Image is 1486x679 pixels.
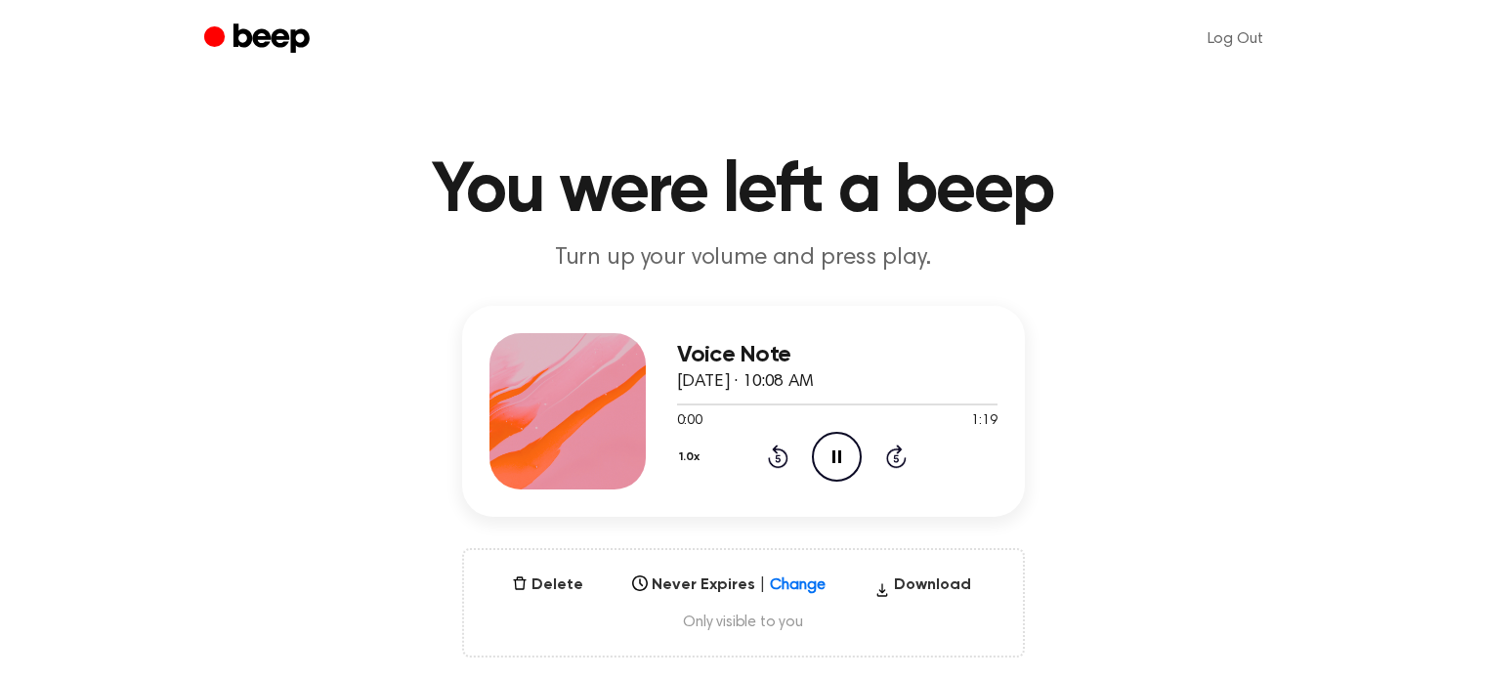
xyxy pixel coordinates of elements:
[677,441,707,474] button: 1.0x
[368,242,1119,275] p: Turn up your volume and press play.
[971,411,997,432] span: 1:19
[504,573,591,597] button: Delete
[1188,16,1283,63] a: Log Out
[677,373,814,391] span: [DATE] · 10:08 AM
[243,156,1244,227] h1: You were left a beep
[677,342,998,368] h3: Voice Note
[204,21,315,59] a: Beep
[677,411,702,432] span: 0:00
[488,613,999,632] span: Only visible to you
[867,573,979,605] button: Download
